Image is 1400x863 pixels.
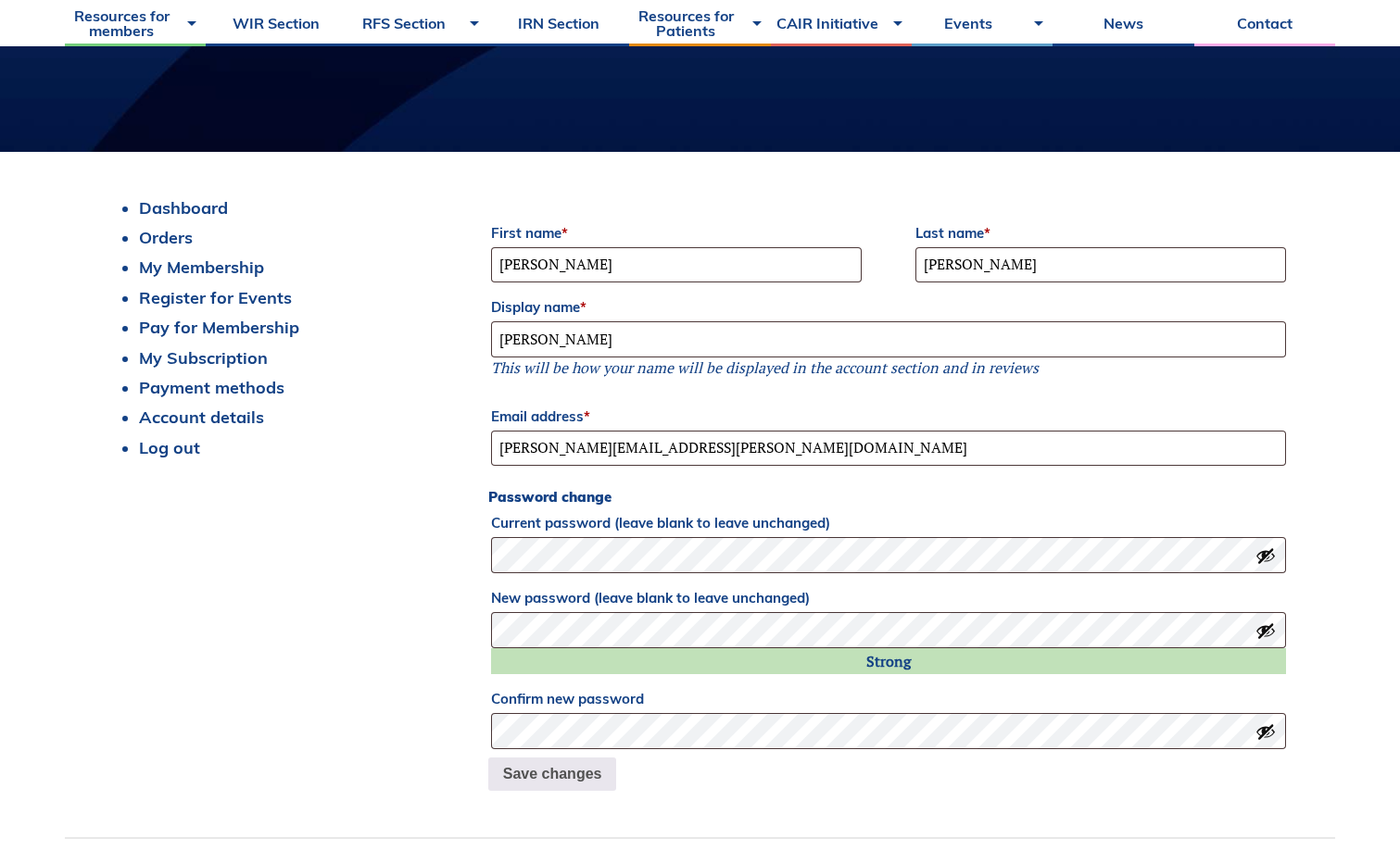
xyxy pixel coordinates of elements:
[1255,620,1276,641] button: Show password
[139,406,264,428] a: Account details
[488,487,612,507] legend: Password change
[139,347,268,369] a: My Subscription
[491,648,1286,674] div: Strong
[491,357,1039,378] em: This will be how your name will be displayed in the account section and in reviews
[491,294,1286,321] label: Display name
[491,584,1286,612] label: New password (leave blank to leave unchanged)
[1255,721,1276,742] button: Show password
[139,227,193,248] a: Orders
[491,219,862,247] label: First name
[139,256,264,278] a: My Membership
[491,685,1286,713] label: Confirm new password
[139,197,228,219] a: Dashboard
[1255,545,1276,566] button: Show password
[139,287,292,308] a: Register for Events
[491,509,1286,537] label: Current password (leave blank to leave unchanged)
[139,317,299,338] a: Pay for Membership
[488,757,617,791] button: Save changes
[139,437,200,458] a: Log out
[139,377,284,398] a: Payment methods
[915,219,1286,247] label: Last name
[491,403,1286,431] label: Email address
